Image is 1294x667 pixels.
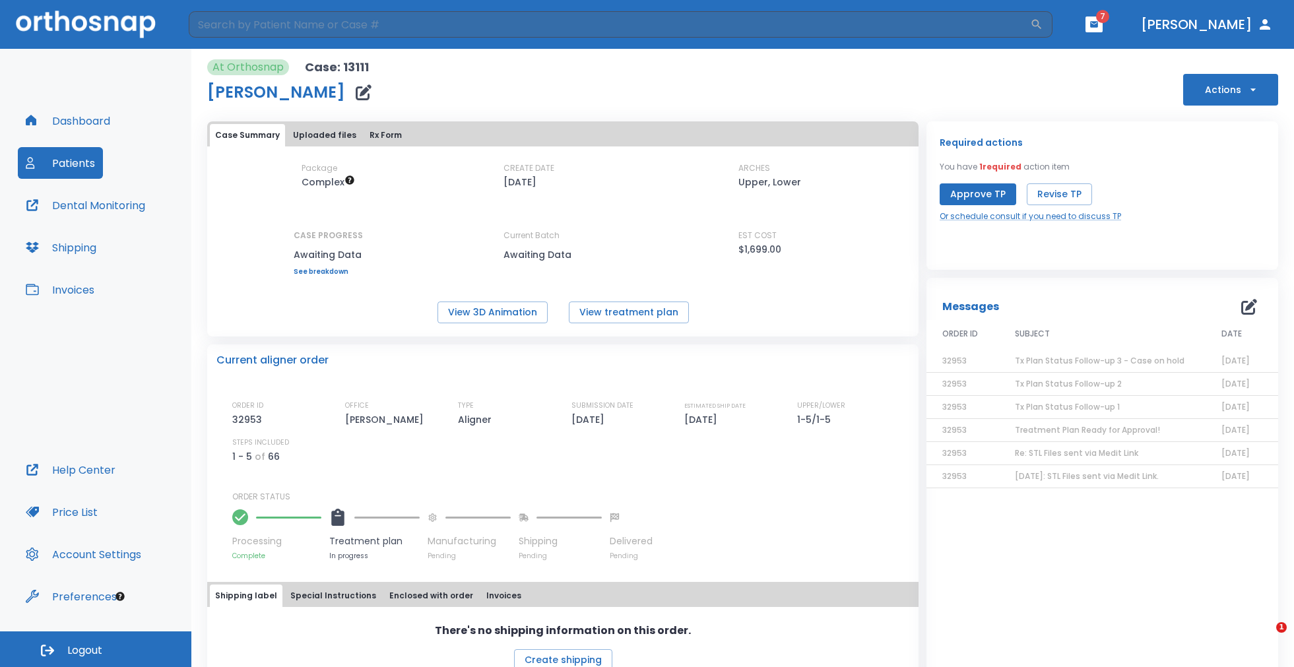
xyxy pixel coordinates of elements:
button: View treatment plan [569,302,689,323]
span: Treatment Plan Ready for Approval! [1015,424,1160,435]
p: CREATE DATE [503,162,554,174]
p: 32953 [232,412,267,428]
span: DATE [1221,328,1242,340]
p: Awaiting Data [294,247,363,263]
span: [DATE] [1221,355,1250,366]
p: SUBMISSION DATE [571,400,633,412]
button: [PERSON_NAME] [1136,13,1278,36]
button: Invoices [18,274,102,305]
span: 32953 [942,447,967,459]
p: ESTIMATED SHIP DATE [684,400,746,412]
p: Messages [942,299,999,315]
p: In progress [329,551,420,561]
p: You have action item [940,161,1070,173]
iframe: Intercom live chat [1249,622,1281,654]
span: Re: STL Files sent via Medit Link [1015,447,1138,459]
span: Logout [67,643,102,658]
p: CASE PROGRESS [294,230,363,241]
div: tabs [210,585,916,607]
span: Tx Plan Status Follow-up 2 [1015,378,1122,389]
p: Upper, Lower [738,174,801,190]
button: Account Settings [18,538,149,570]
button: Invoices [481,585,527,607]
button: Shipping label [210,585,282,607]
button: Dashboard [18,105,118,137]
p: [DATE] [684,412,722,428]
button: Price List [18,496,106,528]
button: Enclosed with order [384,585,478,607]
p: [DATE] [503,174,536,190]
input: Search by Patient Name or Case # [189,11,1030,38]
button: Revise TP [1027,183,1092,205]
p: Aligner [458,412,496,428]
p: 1 - 5 [232,449,252,464]
button: Approve TP [940,183,1016,205]
p: Current Batch [503,230,622,241]
p: OFFICE [345,400,369,412]
p: Treatment plan [329,534,420,548]
button: Dental Monitoring [18,189,153,221]
span: 32953 [942,355,967,366]
span: Up to 50 Steps (100 aligners) [302,175,355,189]
p: of [255,449,265,464]
p: STEPS INCLUDED [232,437,289,449]
p: Shipping [519,534,602,548]
button: Help Center [18,454,123,486]
span: 1 required [979,161,1021,172]
p: At Orthosnap [212,59,284,75]
span: [DATE] [1221,470,1250,482]
span: SUBJECT [1015,328,1050,340]
span: 32953 [942,378,967,389]
p: There's no shipping information on this order. [435,623,691,639]
span: Tx Plan Status Follow-up 3 - Case on hold [1015,355,1184,366]
button: View 3D Animation [437,302,548,323]
p: 1-5/1-5 [797,412,835,428]
span: [DATE] [1221,424,1250,435]
button: Case Summary [210,124,285,146]
button: Special Instructions [285,585,381,607]
p: EST COST [738,230,777,241]
button: Preferences [18,581,125,612]
p: Manufacturing [428,534,511,548]
span: 1 [1276,622,1287,633]
p: 66 [268,449,280,464]
p: Awaiting Data [503,247,622,263]
p: ORDER STATUS [232,491,909,503]
span: 32953 [942,401,967,412]
p: Delivered [610,534,653,548]
a: See breakdown [294,268,363,276]
span: Tx Plan Status Follow-up 1 [1015,401,1120,412]
p: ARCHES [738,162,770,174]
h1: [PERSON_NAME] [207,84,345,100]
div: Tooltip anchor [114,590,126,602]
p: Pending [610,551,653,561]
p: Current aligner order [216,352,329,368]
p: Processing [232,534,321,548]
a: Or schedule consult if you need to discuss TP [940,210,1121,222]
span: [DATE] [1221,401,1250,412]
img: Orthosnap [16,11,156,38]
p: [PERSON_NAME] [345,412,428,428]
span: 7 [1096,10,1109,23]
button: Uploaded files [288,124,362,146]
span: 32953 [942,424,967,435]
span: [DATE]: STL Files sent via Medit Link. [1015,470,1159,482]
div: tabs [210,124,916,146]
p: ORDER ID [232,400,263,412]
button: Patients [18,147,103,179]
p: TYPE [458,400,474,412]
button: Actions [1183,74,1278,106]
p: Required actions [940,135,1023,150]
p: Case: 13111 [305,59,369,75]
p: Pending [519,551,602,561]
p: $1,699.00 [738,241,781,257]
a: Shipping [18,232,104,263]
